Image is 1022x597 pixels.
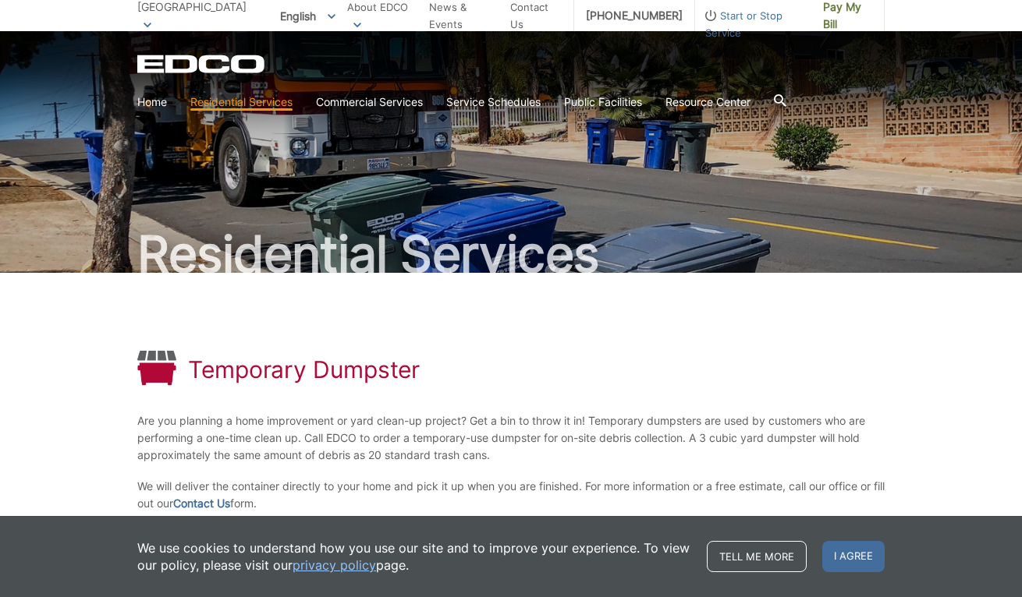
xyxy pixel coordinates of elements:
[190,94,293,111] a: Residential Services
[137,55,267,73] a: EDCD logo. Return to the homepage.
[293,556,376,574] a: privacy policy
[316,94,423,111] a: Commercial Services
[137,94,167,111] a: Home
[446,94,541,111] a: Service Schedules
[137,229,885,279] h2: Residential Services
[707,541,807,572] a: Tell me more
[268,3,347,29] span: English
[188,355,420,383] h1: Temporary Dumpster
[822,541,885,572] span: I agree
[564,94,642,111] a: Public Facilities
[173,495,230,512] a: Contact Us
[137,478,885,512] p: We will deliver the container directly to your home and pick it up when you are finished. For mor...
[137,539,691,574] p: We use cookies to understand how you use our site and to improve your experience. To view our pol...
[665,94,751,111] a: Resource Center
[137,412,885,464] p: Are you planning a home improvement or yard clean-up project? Get a bin to throw it in! Temporary...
